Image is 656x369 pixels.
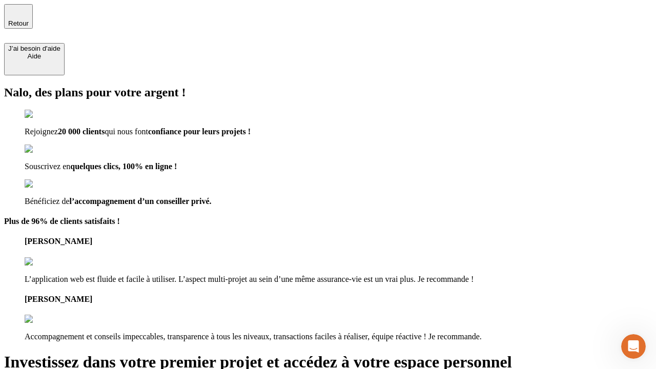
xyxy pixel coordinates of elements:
div: Aide [8,52,60,60]
p: L’application web est fluide et facile à utiliser. L’aspect multi-projet au sein d’une même assur... [25,275,652,284]
span: confiance pour leurs projets ! [148,127,251,136]
p: Accompagnement et conseils impeccables, transparence à tous les niveaux, transactions faciles à r... [25,332,652,341]
h4: [PERSON_NAME] [25,237,652,246]
h2: Nalo, des plans pour votre argent ! [4,86,652,99]
span: Souscrivez en [25,162,70,171]
span: Retour [8,19,29,27]
img: checkmark [25,179,69,189]
span: Bénéficiez de [25,197,70,206]
img: reviews stars [25,257,75,266]
span: Rejoignez [25,127,58,136]
img: checkmark [25,110,69,119]
span: l’accompagnement d’un conseiller privé. [70,197,212,206]
button: Retour [4,4,33,29]
span: qui nous font [105,127,148,136]
div: J’ai besoin d'aide [8,45,60,52]
span: 20 000 clients [58,127,105,136]
img: checkmark [25,145,69,154]
h4: [PERSON_NAME] [25,295,652,304]
img: reviews stars [25,315,75,324]
button: J’ai besoin d'aideAide [4,43,65,75]
iframe: Intercom live chat [621,334,646,359]
span: quelques clics, 100% en ligne ! [70,162,177,171]
h4: Plus de 96% de clients satisfaits ! [4,217,652,226]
